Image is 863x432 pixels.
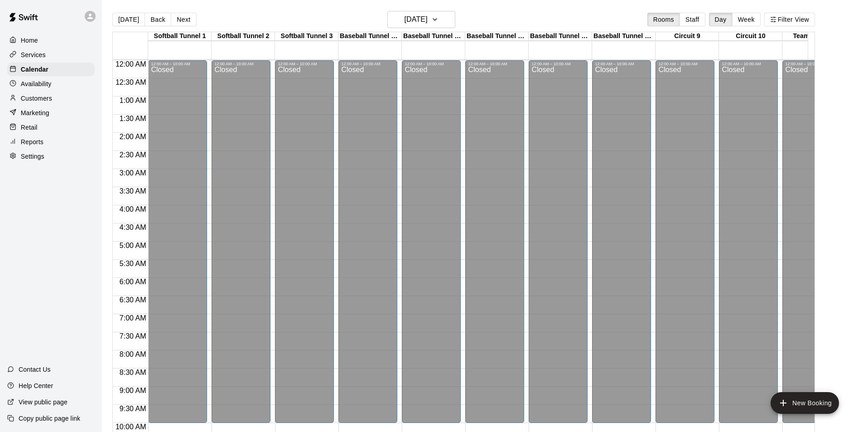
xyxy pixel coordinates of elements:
[680,13,705,26] button: Staff
[658,66,712,426] div: Closed
[7,92,95,105] div: Customers
[117,223,149,231] span: 4:30 AM
[7,48,95,62] a: Services
[732,13,761,26] button: Week
[592,60,651,423] div: 12:00 AM – 10:00 AM: Closed
[771,392,839,414] button: add
[387,11,455,28] button: [DATE]
[595,62,648,66] div: 12:00 AM – 10:00 AM
[468,62,521,66] div: 12:00 AM – 10:00 AM
[19,365,51,374] p: Contact Us
[151,66,204,426] div: Closed
[595,66,648,426] div: Closed
[341,62,395,66] div: 12:00 AM – 10:00 AM
[214,62,268,66] div: 12:00 AM – 10:00 AM
[117,242,149,249] span: 5:00 AM
[278,62,331,66] div: 12:00 AM – 10:00 AM
[405,66,458,426] div: Closed
[465,32,529,41] div: Baseball Tunnel 6 (Machine)
[531,66,585,426] div: Closed
[275,32,338,41] div: Softball Tunnel 3
[148,32,212,41] div: Softball Tunnel 1
[709,13,733,26] button: Day
[21,152,44,161] p: Settings
[19,398,67,407] p: View public page
[275,60,334,423] div: 12:00 AM – 10:00 AM: Closed
[21,108,49,117] p: Marketing
[465,60,524,423] div: 12:00 AM – 10:00 AM: Closed
[21,79,52,88] p: Availability
[19,381,53,390] p: Help Center
[117,187,149,195] span: 3:30 AM
[117,97,149,104] span: 1:00 AM
[7,121,95,134] a: Retail
[117,133,149,141] span: 2:00 AM
[719,32,782,41] div: Circuit 10
[113,60,149,68] span: 12:00 AM
[278,66,331,426] div: Closed
[338,32,402,41] div: Baseball Tunnel 4 (Machine)
[592,32,656,41] div: Baseball Tunnel 8 (Mound)
[117,350,149,358] span: 8:00 AM
[782,60,841,423] div: 12:00 AM – 10:00 AM: Closed
[656,60,714,423] div: 12:00 AM – 10:00 AM: Closed
[151,62,204,66] div: 12:00 AM – 10:00 AM
[21,94,52,103] p: Customers
[402,60,461,423] div: 12:00 AM – 10:00 AM: Closed
[171,13,196,26] button: Next
[117,332,149,340] span: 7:30 AM
[21,123,38,132] p: Retail
[21,65,48,74] p: Calendar
[7,77,95,91] a: Availability
[7,150,95,163] a: Settings
[113,423,149,431] span: 10:00 AM
[7,106,95,120] a: Marketing
[7,34,95,47] a: Home
[7,63,95,76] a: Calendar
[722,62,775,66] div: 12:00 AM – 10:00 AM
[529,60,588,423] div: 12:00 AM – 10:00 AM: Closed
[117,296,149,304] span: 6:30 AM
[117,405,149,413] span: 9:30 AM
[722,66,775,426] div: Closed
[658,62,712,66] div: 12:00 AM – 10:00 AM
[21,36,38,45] p: Home
[117,369,149,376] span: 8:30 AM
[117,260,149,267] span: 5:30 AM
[21,137,43,146] p: Reports
[113,78,149,86] span: 12:30 AM
[117,387,149,394] span: 9:00 AM
[529,32,592,41] div: Baseball Tunnel 7 (Mound/Machine)
[719,60,778,423] div: 12:00 AM – 10:00 AM: Closed
[7,135,95,149] a: Reports
[785,66,839,426] div: Closed
[785,62,839,66] div: 12:00 AM – 10:00 AM
[214,66,268,426] div: Closed
[338,60,397,423] div: 12:00 AM – 10:00 AM: Closed
[341,66,395,426] div: Closed
[531,62,585,66] div: 12:00 AM – 10:00 AM
[782,32,846,41] div: Team Room 1
[656,32,719,41] div: Circuit 9
[19,414,80,423] p: Copy public page link
[402,32,465,41] div: Baseball Tunnel 5 (Machine)
[212,32,275,41] div: Softball Tunnel 2
[212,60,270,423] div: 12:00 AM – 10:00 AM: Closed
[117,151,149,159] span: 2:30 AM
[405,62,458,66] div: 12:00 AM – 10:00 AM
[148,60,207,423] div: 12:00 AM – 10:00 AM: Closed
[117,314,149,322] span: 7:00 AM
[117,169,149,177] span: 3:00 AM
[117,115,149,122] span: 1:30 AM
[117,205,149,213] span: 4:00 AM
[405,13,428,26] h6: [DATE]
[117,278,149,286] span: 6:00 AM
